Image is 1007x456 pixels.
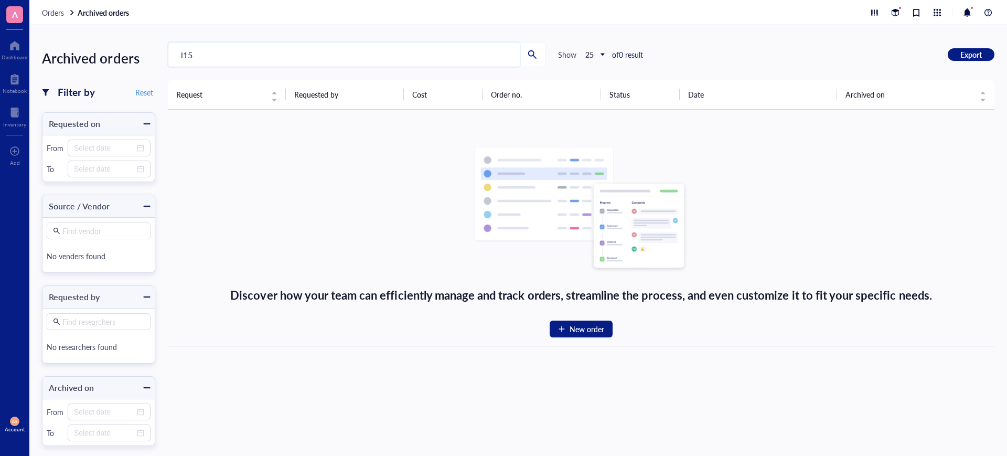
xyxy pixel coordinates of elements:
[42,380,94,395] div: Archived on
[837,80,994,109] th: Archived on
[2,37,28,60] a: Dashboard
[483,80,601,109] th: Order no.
[585,49,594,60] b: 25
[570,323,604,335] span: New order
[168,80,286,109] th: Request
[845,89,973,100] span: Archived on
[74,142,135,154] input: Select date
[550,321,613,337] button: New order
[601,80,680,109] th: Status
[47,337,151,359] div: No researchers found
[78,8,131,17] a: Archived orders
[42,199,110,214] div: Source / Vendor
[612,50,643,59] div: of 0 result
[47,407,63,417] div: From
[680,80,837,109] th: Date
[960,50,982,59] span: Export
[42,8,76,17] a: Orders
[58,85,95,100] div: Filter by
[135,88,153,97] span: Reset
[2,54,28,60] div: Dashboard
[176,89,265,100] span: Request
[47,246,151,268] div: No venders found
[47,164,63,174] div: To
[74,163,135,175] input: Select date
[42,47,155,69] div: Archived orders
[3,104,26,128] a: Inventory
[47,143,63,153] div: From
[74,427,135,439] input: Select date
[12,419,17,423] span: AE
[948,48,994,61] button: Export
[74,406,135,418] input: Select date
[10,160,20,166] div: Add
[5,426,25,432] div: Account
[404,80,483,109] th: Cost
[474,147,689,273] img: Empty state
[286,80,404,109] th: Requested by
[133,86,155,99] button: Reset
[12,8,18,21] span: A
[3,71,27,94] a: Notebook
[3,121,26,128] div: Inventory
[230,286,931,304] div: Discover how your team can efficiently manage and track orders, streamline the process, and even ...
[42,290,100,304] div: Requested by
[3,88,27,94] div: Notebook
[558,50,576,59] div: Show
[42,7,64,18] span: Orders
[47,428,63,438] div: To
[42,116,100,131] div: Requested on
